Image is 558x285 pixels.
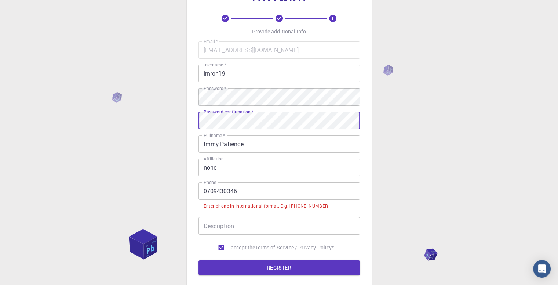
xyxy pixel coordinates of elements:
[198,260,360,275] button: REGISTER
[255,244,334,251] p: Terms of Service / Privacy Policy *
[533,260,551,278] div: Open Intercom Messenger
[204,85,226,91] label: Password
[204,62,226,68] label: username
[204,38,218,44] label: Email
[204,132,225,138] label: Fullname
[204,156,223,162] label: Affiliation
[204,179,216,185] label: Phone
[204,202,329,210] div: Enter phone in international format. E.g. [PHONE_NUMBER]
[332,16,334,21] text: 3
[255,244,334,251] a: Terms of Service / Privacy Policy*
[228,244,255,251] span: I accept the
[204,109,253,115] label: Password confirmation
[252,28,306,35] p: Provide additional info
